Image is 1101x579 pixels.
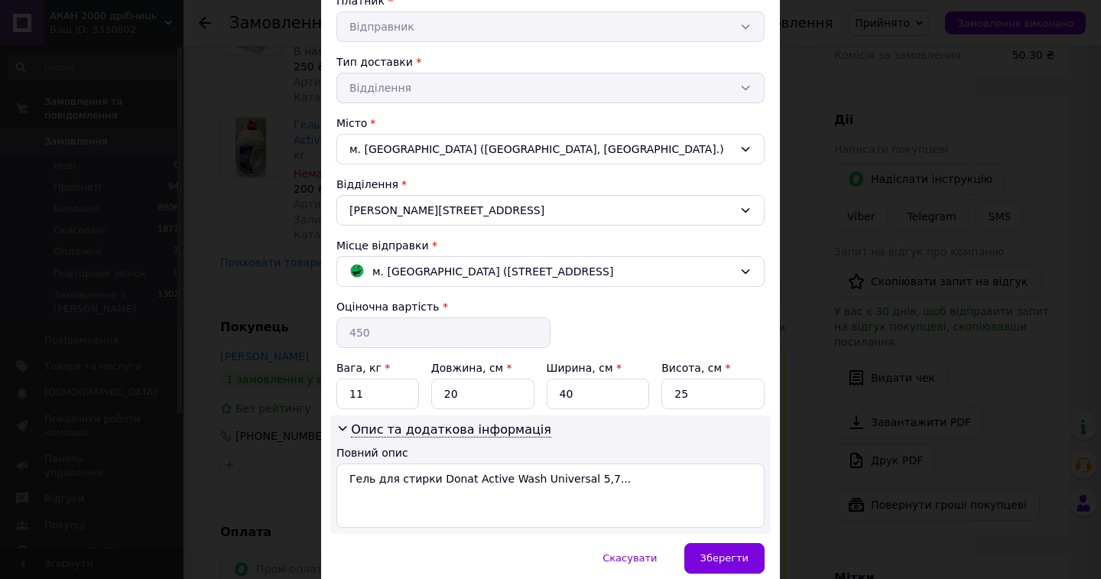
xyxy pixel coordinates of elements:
label: Повний опис [336,447,408,459]
label: Ширина, см [547,362,622,374]
div: [PERSON_NAME][STREET_ADDRESS] [336,195,765,226]
span: м. [GEOGRAPHIC_DATA] ([STREET_ADDRESS] [372,263,613,280]
label: Оціночна вартість [336,301,439,313]
label: Висота, см [661,362,730,374]
label: Довжина, см [431,362,512,374]
span: Опис та додаткова інформація [351,422,551,438]
div: м. [GEOGRAPHIC_DATA] ([GEOGRAPHIC_DATA], [GEOGRAPHIC_DATA].) [336,134,765,164]
div: Відділення [336,177,765,192]
span: Скасувати [602,552,657,564]
div: Тип доставки [336,54,765,70]
label: Вага, кг [336,362,390,374]
span: Зберегти [700,552,749,564]
div: Місто [336,115,765,131]
div: Місце відправки [336,238,765,253]
textarea: Гель для стирки Donat Active Wash Universal 5,7... [336,464,765,528]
